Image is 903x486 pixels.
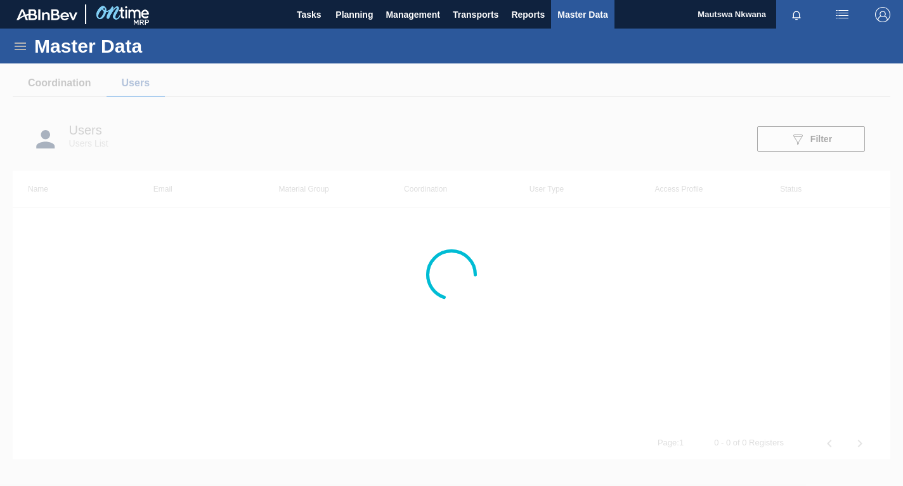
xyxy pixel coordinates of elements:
span: Transports [453,7,498,22]
button: Notifications [776,6,817,23]
span: Tasks [295,7,323,22]
span: Master Data [557,7,607,22]
img: userActions [835,7,850,22]
h1: Master Data [34,39,259,53]
span: Planning [335,7,373,22]
span: Reports [511,7,545,22]
img: TNhmsLtSVTkK8tSr43FrP2fwEKptu5GPRR3wAAAABJRU5ErkJggg== [16,9,77,20]
span: Management [386,7,440,22]
img: Logout [875,7,890,22]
